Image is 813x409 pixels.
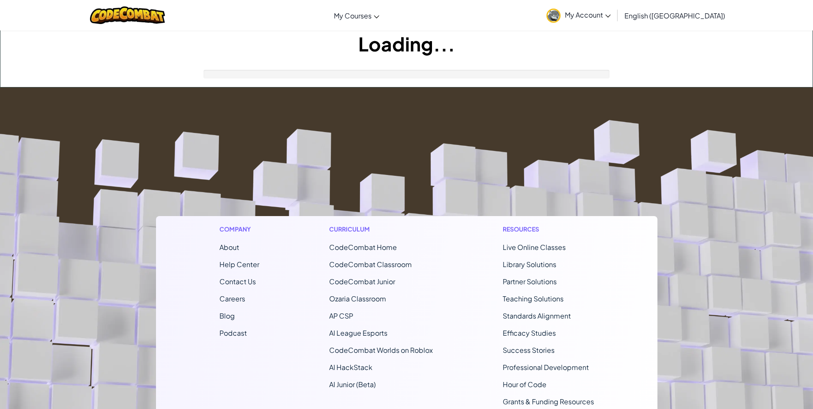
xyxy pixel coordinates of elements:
a: Standards Alignment [503,311,571,320]
a: Success Stories [503,346,555,355]
a: About [219,243,239,252]
a: Library Solutions [503,260,556,269]
a: CodeCombat Junior [329,277,395,286]
a: Careers [219,294,245,303]
a: CodeCombat Worlds on Roblox [329,346,433,355]
a: Teaching Solutions [503,294,564,303]
h1: Company [219,225,259,234]
img: CodeCombat logo [90,6,165,24]
a: My Account [542,2,615,29]
span: CodeCombat Home [329,243,397,252]
a: Help Center [219,260,259,269]
a: AP CSP [329,311,353,320]
a: Partner Solutions [503,277,557,286]
img: avatar [546,9,561,23]
a: Hour of Code [503,380,546,389]
a: CodeCombat Classroom [329,260,412,269]
a: Efficacy Studies [503,328,556,337]
a: Professional Development [503,363,589,372]
span: English ([GEOGRAPHIC_DATA]) [624,11,725,20]
span: My Account [565,10,611,19]
a: AI HackStack [329,363,372,372]
a: Ozaria Classroom [329,294,386,303]
a: Blog [219,311,235,320]
a: Podcast [219,328,247,337]
a: Grants & Funding Resources [503,397,594,406]
h1: Curriculum [329,225,433,234]
a: My Courses [330,4,384,27]
span: My Courses [334,11,372,20]
h1: Resources [503,225,594,234]
a: Live Online Classes [503,243,566,252]
a: AI Junior (Beta) [329,380,376,389]
span: Contact Us [219,277,256,286]
a: English ([GEOGRAPHIC_DATA]) [620,4,729,27]
h1: Loading... [0,30,813,57]
a: AI League Esports [329,328,387,337]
